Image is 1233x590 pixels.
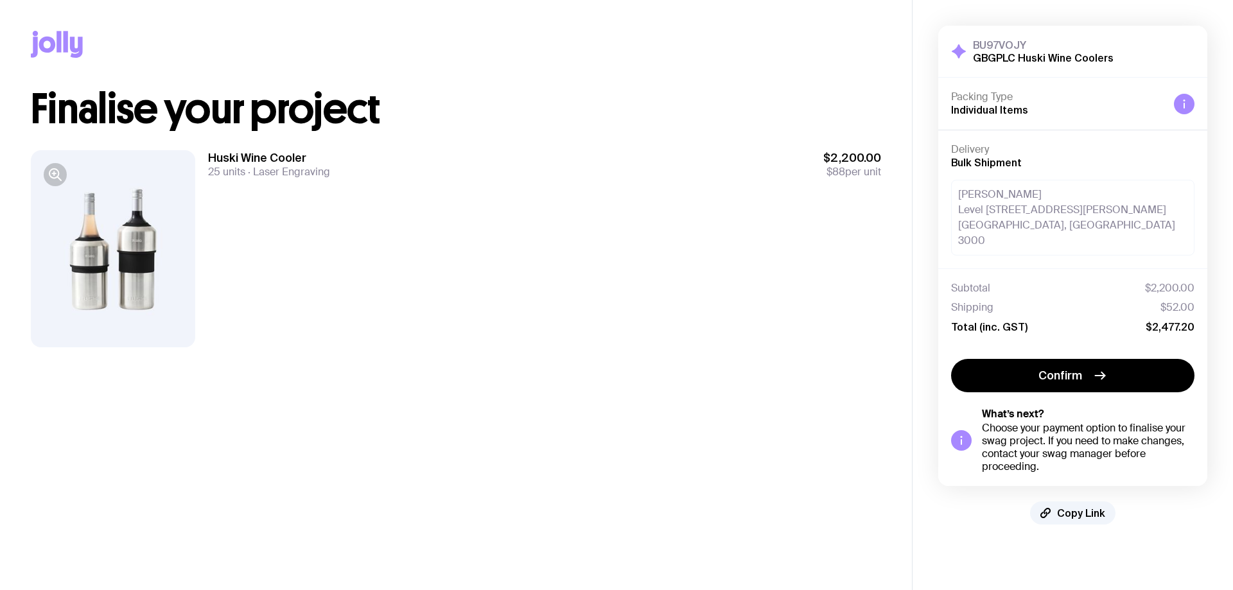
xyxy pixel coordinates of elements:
button: Confirm [951,359,1194,392]
span: Laser Engraving [245,165,330,178]
span: Copy Link [1057,507,1105,519]
span: per unit [823,166,881,178]
div: [PERSON_NAME] Level [STREET_ADDRESS][PERSON_NAME] [GEOGRAPHIC_DATA], [GEOGRAPHIC_DATA] 3000 [951,180,1194,256]
h2: GBGPLC Huski Wine Coolers [973,51,1114,64]
span: Total (inc. GST) [951,320,1027,333]
span: $52.00 [1160,301,1194,314]
h1: Finalise your project [31,89,881,130]
span: Shipping [951,301,993,314]
span: Confirm [1038,368,1082,383]
span: Subtotal [951,282,990,295]
span: $2,477.20 [1146,320,1194,333]
span: $88 [826,165,845,178]
span: $2,200.00 [823,150,881,166]
span: $2,200.00 [1145,282,1194,295]
h5: What’s next? [982,408,1194,421]
h4: Delivery [951,143,1194,156]
h3: Huski Wine Cooler [208,150,330,166]
span: Bulk Shipment [951,157,1022,168]
span: Individual Items [951,104,1028,116]
h4: Packing Type [951,91,1164,103]
h3: BU97VOJY [973,39,1114,51]
button: Copy Link [1030,501,1115,525]
div: Choose your payment option to finalise your swag project. If you need to make changes, contact yo... [982,422,1194,473]
span: 25 units [208,165,245,178]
